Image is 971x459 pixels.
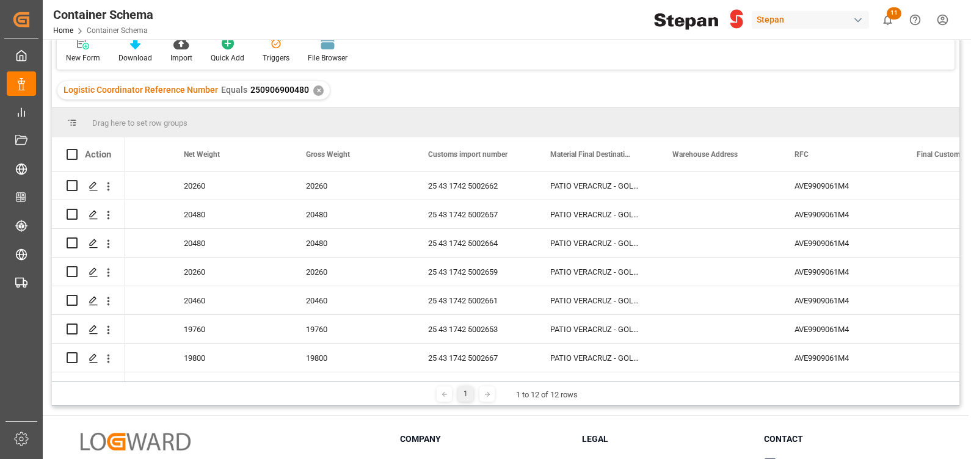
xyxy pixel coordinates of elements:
div: 25 43 1742 5002662 [413,172,536,200]
span: Equals [221,85,247,95]
div: 25 43 1742 5002657 [413,200,536,228]
div: 25 43 1742 5002655 [413,372,536,400]
div: AVE9909061M4 [780,258,902,286]
span: Gross Weight [306,150,350,159]
div: 20260 [291,172,413,200]
div: 25 43 1742 5002653 [413,315,536,343]
div: AVE9909061M4 [780,315,902,343]
div: AVE9909061M4 [780,344,902,372]
div: 25 43 1742 5002659 [413,258,536,286]
div: PATIO VERACRUZ - GOLMEX [536,344,658,372]
span: Drag here to set row groups [92,118,187,128]
div: Press SPACE to select this row. [52,200,125,229]
div: 20260 [169,258,291,286]
div: Quick Add [211,52,244,63]
div: Action [85,149,111,160]
h3: Legal [582,433,749,446]
div: 1 [458,386,473,402]
div: PATIO VERACRUZ - GOLMEX [536,258,658,286]
div: PATIO VERACRUZ - GOLMEX [536,172,658,200]
div: 20480 [291,200,413,228]
div: PATIO VERACRUZ - GOLMEX [536,315,658,343]
div: File Browser [308,52,347,63]
div: 20260 [169,172,291,200]
div: New Form [66,52,100,63]
div: 1 to 12 of 12 rows [516,389,578,401]
span: Logistic Coordinator Reference Number [64,85,218,95]
button: Stepan [752,8,874,31]
div: PATIO VERACRUZ - GOLMEX [536,372,658,400]
div: Press SPACE to select this row. [52,172,125,200]
div: 19760 [291,315,413,343]
div: 20580 [169,372,291,400]
img: Stepan_Company_logo.svg.png_1713531530.png [654,9,743,31]
span: 11 [887,7,901,20]
div: AVE9909061M4 [780,372,902,400]
div: 25 43 1742 5002667 [413,344,536,372]
div: AVE9909061M4 [780,172,902,200]
div: Stepan [752,11,869,29]
div: AVE9909061M4 [780,200,902,228]
button: show 11 new notifications [874,6,901,34]
div: Download [118,52,152,63]
div: 25 43 1742 5002664 [413,229,536,257]
a: Home [53,26,73,35]
div: Press SPACE to select this row. [52,286,125,315]
img: Logward Logo [81,433,191,450]
div: Press SPACE to select this row. [52,258,125,286]
span: Warehouse Address [672,150,738,159]
div: Press SPACE to select this row. [52,372,125,401]
div: 19760 [169,315,291,343]
div: AVE9909061M4 [780,286,902,314]
div: 20480 [291,229,413,257]
div: 19800 [169,344,291,372]
div: Container Schema [53,5,153,24]
span: Final Customer [917,150,966,159]
div: 20460 [291,286,413,314]
div: 20580 [291,372,413,400]
span: RFC [795,150,809,159]
span: 250906900480 [250,85,309,95]
div: 20460 [169,286,291,314]
div: 25 43 1742 5002661 [413,286,536,314]
div: Press SPACE to select this row. [52,229,125,258]
div: 20480 [169,200,291,228]
div: Press SPACE to select this row. [52,315,125,344]
div: PATIO VERACRUZ - GOLMEX [536,286,658,314]
div: 19800 [291,344,413,372]
span: Material Final Destination [550,150,632,159]
div: 20260 [291,258,413,286]
div: ✕ [313,85,324,96]
h3: Company [400,433,567,446]
h3: Contact [764,433,931,446]
div: 20480 [169,229,291,257]
button: Help Center [901,6,929,34]
div: PATIO VERACRUZ - GOLMEX [536,229,658,257]
span: Net Weight [184,150,220,159]
div: PATIO VERACRUZ - GOLMEX [536,200,658,228]
div: AVE9909061M4 [780,229,902,257]
div: Press SPACE to select this row. [52,344,125,372]
span: Customs import number [428,150,507,159]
